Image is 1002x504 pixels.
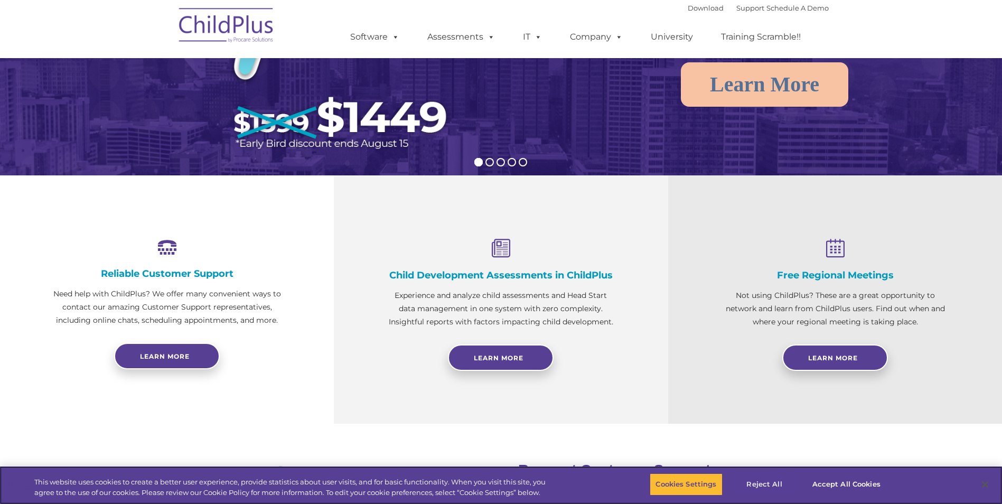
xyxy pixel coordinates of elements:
[688,4,829,12] font: |
[640,26,704,48] a: University
[807,473,886,496] button: Accept All Cookies
[681,62,848,107] a: Learn More
[387,289,615,329] p: Experience and analyze child assessments and Head Start data management in one system with zero c...
[140,352,190,360] span: Learn more
[474,354,523,362] span: Learn More
[34,477,551,498] div: This website uses cookies to create a better user experience, provide statistics about user visit...
[710,26,811,48] a: Training Scramble!!
[721,289,949,329] p: Not using ChildPlus? These are a great opportunity to network and learn from ChildPlus users. Fin...
[721,269,949,281] h4: Free Regional Meetings
[147,113,192,121] span: Phone number
[340,26,410,48] a: Software
[650,473,722,496] button: Cookies Settings
[736,4,764,12] a: Support
[559,26,633,48] a: Company
[973,473,997,496] button: Close
[766,4,829,12] a: Schedule A Demo
[387,269,615,281] h4: Child Development Assessments in ChildPlus
[53,287,281,327] p: Need help with ChildPlus? We offer many convenient ways to contact our amazing Customer Support r...
[191,462,484,483] h3: The Latest News
[53,268,281,279] h4: Reliable Customer Support
[448,344,554,371] a: Learn More
[512,26,552,48] a: IT
[782,344,888,371] a: Learn More
[147,70,179,78] span: Last name
[732,473,798,496] button: Reject All
[417,26,505,48] a: Assessments
[808,354,858,362] span: Learn More
[688,4,724,12] a: Download
[114,343,220,369] a: Learn more
[174,1,279,53] img: ChildPlus by Procare Solutions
